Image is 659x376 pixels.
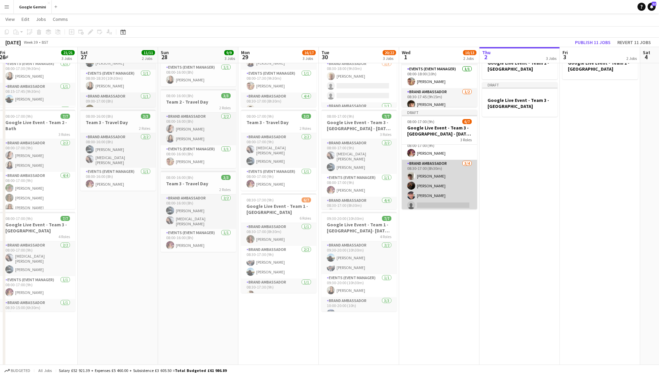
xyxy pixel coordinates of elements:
div: 08:00-16:00 (8h)3/3Team 3 - Travel Day2 RolesBrand Ambassador2/208:00-16:00 (8h)[PERSON_NAME][MED... [161,171,236,252]
div: 2 Jobs [463,56,476,61]
span: 2 Roles [300,126,311,131]
a: Jobs [33,15,49,24]
span: 08:00-17:00 (9h) [327,114,354,119]
app-card-role: Events (Event Manager)1/108:00-16:00 (8h)[PERSON_NAME] [161,229,236,252]
app-card-role: Brand Ambassador2/208:00-16:00 (8h)[PERSON_NAME][MEDICAL_DATA][PERSON_NAME] [80,133,156,168]
span: 4 [642,53,650,61]
app-card-role: Brand Ambassador1/1 [321,102,397,125]
app-card-role: Events (Event Manager)1/108:00-16:00 (8h)[PERSON_NAME] [161,64,236,86]
button: Publish 11 jobs [572,38,613,47]
span: 3/3 [221,93,231,98]
span: 10/13 [463,50,476,55]
span: 7/7 [61,114,70,119]
span: 08:00-17:00 (9h) [5,216,33,221]
app-card-role: Brand Ambassador1/108:30-17:30 (9h)[PERSON_NAME] [241,278,316,301]
span: 3/3 [141,114,150,119]
span: 08:00-17:00 (9h) [407,119,434,124]
app-card-role: Events (Event Manager)1/108:00-18:30 (10h30m)[PERSON_NAME] [80,70,156,92]
span: 2 Roles [219,105,231,110]
span: 08:00-16:00 (8h) [86,114,113,119]
span: Edit [22,16,29,22]
span: Tue [321,49,329,55]
span: 29 [240,53,250,61]
span: 7/7 [382,216,391,221]
h3: Team 3 - Travel Day [161,181,236,187]
span: 08:30-17:30 (9h) [246,197,274,202]
app-card-role: Events (Event Manager)1/108:00-17:30 (9h30m)[PERSON_NAME] [241,70,316,92]
span: 3 [561,53,568,61]
span: 08:00-17:00 (9h) [5,114,33,119]
app-job-card: 08:00-17:00 (9h)7/7Google Live Event - Team 3 - [GEOGRAPHIC_DATA] - [DATE] 1st3 RolesBrand Ambass... [321,110,397,209]
a: Edit [19,15,32,24]
div: 2 Jobs [142,56,155,61]
span: Total Budgeted £61 986.89 [175,368,227,373]
span: 08:00-16:00 (8h) [166,175,193,180]
span: 09:30-20:00 (10h30m) [327,216,364,221]
span: 7/7 [61,216,70,221]
button: Revert 11 jobs [615,38,654,47]
span: Sun [161,49,169,55]
div: 08:30-17:30 (9h)6/7Google Live Event - Team 1 - [GEOGRAPHIC_DATA]6 RolesBrand Ambassador1/108:30-... [241,193,316,293]
span: 3 Roles [59,132,70,137]
span: 9/9 [224,50,234,55]
app-card-role: Brand Ambassador2/209:30-20:00 (10h30m)[PERSON_NAME][PERSON_NAME] [321,241,397,274]
span: Sat [643,49,650,55]
app-card-role: Events (Event Manager)1/109:30-20:00 (10h30m)[PERSON_NAME] [321,274,397,297]
span: Budgeted [11,368,30,373]
span: 08:00-17:00 (9h) [246,114,274,119]
h3: Google Live Event - Team 2 - [GEOGRAPHIC_DATA] [482,60,557,72]
span: 30 [320,53,329,61]
app-card-role: Brand Ambassador2/208:00-17:00 (9h)[MEDICAL_DATA][PERSON_NAME][PERSON_NAME] [241,133,316,168]
app-job-card: Draft08:00-17:00 (9h)6/7Google Live Event - Team 3 - [GEOGRAPHIC_DATA] - [DATE] 30th3 Roles08:00-... [402,110,477,209]
span: 12 [652,2,656,6]
h3: Google Live Event - Team 3 - [GEOGRAPHIC_DATA] - [DATE] 30th [402,125,477,137]
h3: Google Live Event - Team 2 - [GEOGRAPHIC_DATA] [563,60,638,72]
span: 6/7 [462,119,472,124]
span: All jobs [37,368,53,373]
span: 6/7 [302,197,311,202]
app-job-card: 08:00-16:00 (8h)3/3Team 2 - Travel Day2 RolesBrand Ambassador2/208:00-16:00 (8h)[PERSON_NAME][PER... [161,89,236,168]
app-job-card: 09:30-20:00 (10h30m)7/7Google Live Event - Team 1 - [GEOGRAPHIC_DATA]- [DATE] 1st4 RolesBrand Amb... [321,212,397,311]
app-card-role: Events (Event Manager)1/108:00-16:00 (8h)[PERSON_NAME] [80,168,156,191]
span: 3/3 [221,175,231,180]
span: 21/21 [61,50,75,55]
span: 2 [481,53,491,61]
app-card-role: Brand Ambassador2/208:00-16:00 (8h)[PERSON_NAME][PERSON_NAME] [161,113,236,145]
span: 27 [79,53,88,61]
span: 3/3 [302,114,311,119]
span: Thu [482,49,491,55]
div: 3 Jobs [546,56,556,61]
span: 2 Roles [139,126,150,131]
app-card-role: Brand Ambassador2/208:30-17:30 (9h)[PERSON_NAME][PERSON_NAME] [241,246,316,278]
span: Jobs [36,16,46,22]
app-job-card: 08:00-17:00 (9h)3/3Team 3 - Travel Day2 RolesBrand Ambassador2/208:00-17:00 (9h)[MEDICAL_DATA][PE... [241,110,316,191]
span: 16/17 [302,50,316,55]
h3: Google Live Event - Team 3 - [GEOGRAPHIC_DATA] [482,97,557,109]
app-card-role: Brand Ambassador1/308:30-18:00 (9h30m)[PERSON_NAME] [321,60,397,102]
div: 3 Jobs [383,56,396,61]
div: Draft [402,110,477,115]
span: Sat [80,49,88,55]
span: 4 Roles [59,234,70,239]
span: 7/7 [382,114,391,119]
button: Budgeted [3,367,31,374]
app-card-role: Events (Event Manager)1/108:00-17:00 (9h)[PERSON_NAME] [402,137,477,160]
app-card-role: Events (Event Manager)1/108:00-16:00 (8h)[PERSON_NAME] [161,145,236,168]
app-card-role: Brand Ambassador3/408:30-17:00 (8h30m)[PERSON_NAME][PERSON_NAME][PERSON_NAME] [402,160,477,212]
app-card-role: Brand Ambassador3/310:00-20:00 (10h)[PERSON_NAME] [321,297,397,339]
span: 20/22 [383,50,396,55]
span: 3 Roles [460,137,472,142]
div: [DATE] [5,39,21,46]
div: DraftGoogle Live Event - Team 3 - [GEOGRAPHIC_DATA] [482,82,557,117]
div: 3 Jobs [225,56,235,61]
span: 4 Roles [380,234,391,239]
div: Salary £52 921.39 + Expenses £5 460.00 + Subsistence £3 605.50 = [59,368,227,373]
div: Draft [482,82,557,87]
a: Comms [50,15,71,24]
span: 11/11 [142,50,155,55]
